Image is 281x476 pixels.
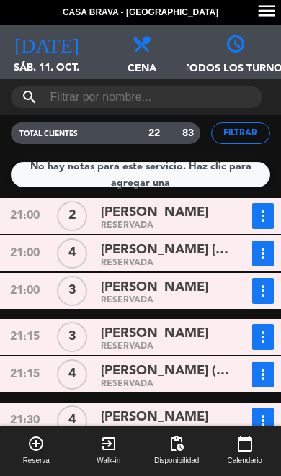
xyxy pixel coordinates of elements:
i: more_vert [254,328,272,346]
div: RESERVADA [101,343,233,350]
button: more_vert [252,408,274,434]
div: 21:00 [1,241,49,266]
div: 4 [57,405,87,436]
button: more_vert [252,362,274,387]
button: more_vert [252,241,274,266]
div: No hay notas para este servicio. Haz clic para agregar una [12,158,269,192]
input: Filtrar por nombre... [48,86,224,108]
span: Walk-in [97,455,120,467]
i: more_vert [254,207,272,225]
button: more_vert [252,278,274,304]
span: Reserva [23,455,50,467]
i: search [21,89,38,106]
i: more_vert [254,245,272,262]
button: Filtrar [211,122,271,144]
span: [PERSON_NAME] [101,277,208,298]
span: TOTAL CLIENTES [19,130,78,138]
i: [DATE] [14,32,79,53]
div: 3 [57,322,87,352]
div: RESERVADA [101,260,233,266]
span: Calendario [228,455,262,467]
span: [PERSON_NAME] [101,202,208,223]
i: exit_to_app [100,435,117,452]
span: [PERSON_NAME] [101,323,208,344]
div: 21:30 [1,408,49,434]
span: [PERSON_NAME] ( amiga majo) [101,361,233,382]
div: 3 [57,276,87,306]
div: 21:15 [1,362,49,387]
i: more_vert [254,366,272,383]
button: exit_to_appWalk-in [73,426,146,476]
div: 4 [57,238,87,269]
div: RESERVADA [101,297,233,304]
div: 4 [57,359,87,390]
span: [PERSON_NAME] [101,407,208,428]
i: more_vert [254,282,272,300]
i: add_circle_outline [27,435,45,452]
i: calendar_today [236,435,254,452]
button: more_vert [252,324,274,350]
span: pending_actions [168,435,185,452]
strong: 22 [148,128,160,138]
div: 21:15 [1,324,49,350]
div: RESERVADA [101,381,233,387]
div: 2 [57,201,87,231]
span: Casa Brava - [GEOGRAPHIC_DATA] [63,6,218,20]
div: RESERVADA [101,223,233,229]
div: 21:00 [1,278,49,304]
button: more_vert [252,203,274,229]
i: more_vert [254,412,272,429]
div: 21:00 [1,203,49,229]
span: [PERSON_NAME] [PERSON_NAME] [101,240,233,261]
strong: 83 [182,128,197,138]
